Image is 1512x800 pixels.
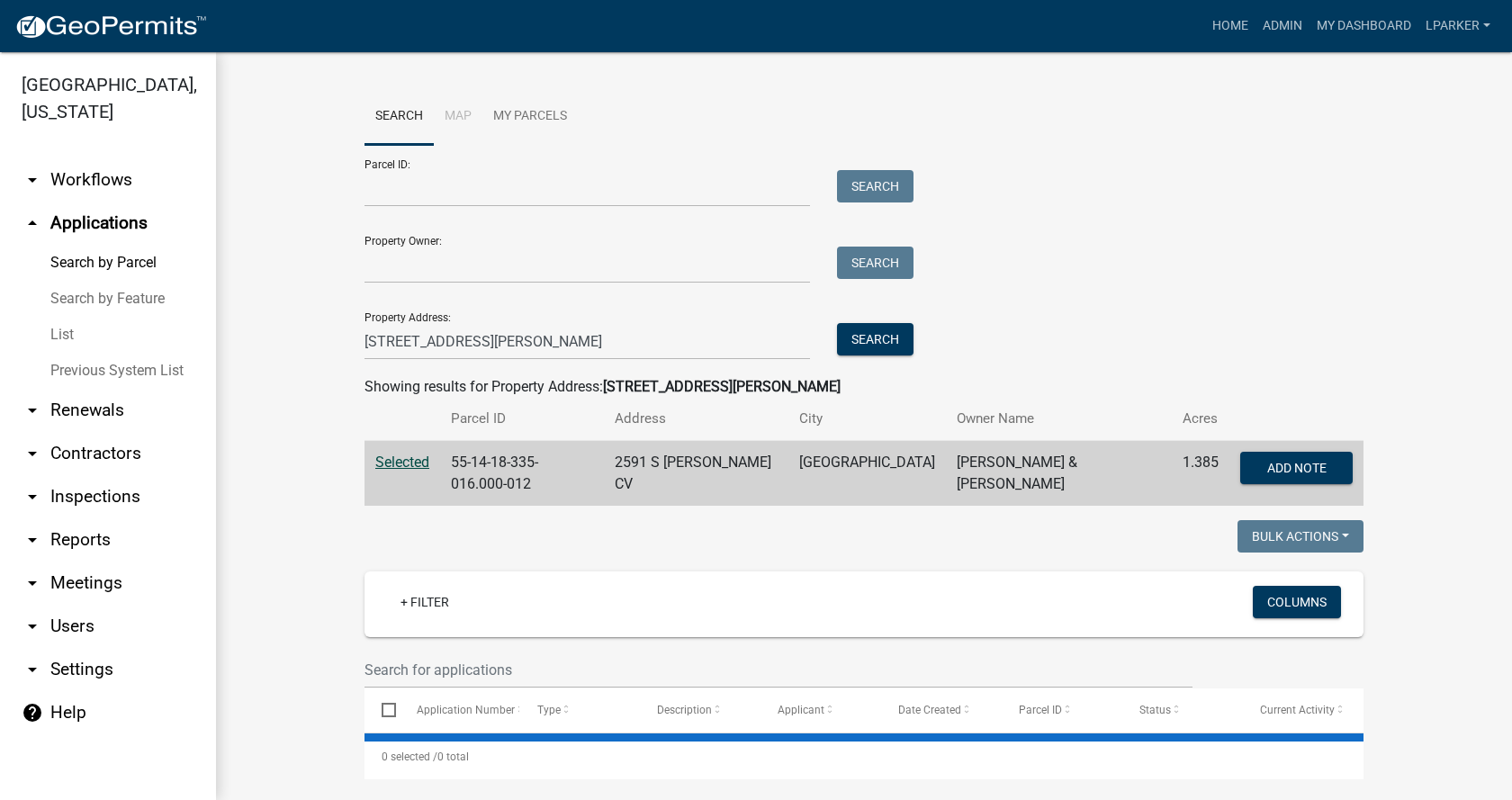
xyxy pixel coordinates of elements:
td: 55-14-18-335-016.000-012 [440,441,604,507]
a: My Dashboard [1309,9,1418,43]
a: Selected [375,454,429,471]
i: arrow_drop_down [22,529,43,551]
span: Type [537,704,561,716]
span: Status [1139,704,1171,716]
th: Acres [1172,398,1229,440]
a: Admin [1255,9,1309,43]
datatable-header-cell: Status [1122,688,1243,732]
i: help [22,702,43,724]
th: City [788,398,946,440]
span: Current Activity [1260,704,1335,716]
datatable-header-cell: Date Created [881,688,1002,732]
datatable-header-cell: Applicant [760,688,881,732]
i: arrow_drop_up [22,212,43,234]
button: Search [837,170,913,202]
datatable-header-cell: Current Activity [1243,688,1363,732]
span: Parcel ID [1019,704,1062,716]
div: 0 total [364,734,1363,779]
span: Date Created [898,704,961,716]
strong: [STREET_ADDRESS][PERSON_NAME] [603,378,841,395]
span: Application Number [417,704,515,716]
div: Showing results for Property Address: [364,376,1363,398]
button: Search [837,247,913,279]
span: 0 selected / [382,751,437,763]
input: Search for applications [364,652,1192,688]
i: arrow_drop_down [22,169,43,191]
i: arrow_drop_down [22,616,43,637]
span: Description [657,704,712,716]
i: arrow_drop_down [22,659,43,680]
i: arrow_drop_down [22,400,43,421]
th: Owner Name [946,398,1172,440]
datatable-header-cell: Application Number [399,688,519,732]
button: Columns [1253,586,1341,618]
th: Address [604,398,788,440]
td: 2591 S [PERSON_NAME] CV [604,441,788,507]
a: lparker [1418,9,1498,43]
span: Add Note [1266,461,1326,475]
a: Home [1205,9,1255,43]
a: + Filter [386,586,463,618]
td: [PERSON_NAME] & [PERSON_NAME] [946,441,1172,507]
button: Add Note [1240,452,1353,484]
a: My Parcels [482,88,578,146]
i: arrow_drop_down [22,443,43,464]
datatable-header-cell: Description [640,688,760,732]
i: arrow_drop_down [22,572,43,594]
td: 1.385 [1172,441,1229,507]
td: [GEOGRAPHIC_DATA] [788,441,946,507]
button: Search [837,323,913,355]
datatable-header-cell: Select [364,688,399,732]
button: Bulk Actions [1237,520,1363,553]
datatable-header-cell: Type [519,688,640,732]
span: Applicant [778,704,824,716]
datatable-header-cell: Parcel ID [1002,688,1122,732]
th: Parcel ID [440,398,604,440]
a: Search [364,88,434,146]
i: arrow_drop_down [22,486,43,508]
